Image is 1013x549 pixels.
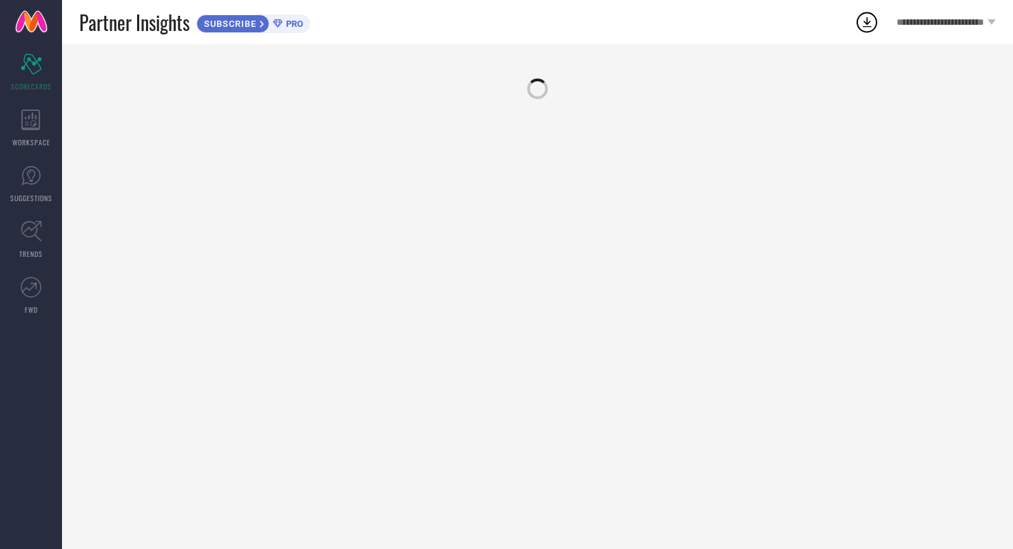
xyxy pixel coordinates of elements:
[855,10,879,34] div: Open download list
[10,193,52,203] span: SUGGESTIONS
[12,137,50,147] span: WORKSPACE
[25,304,38,315] span: FWD
[197,19,260,29] span: SUBSCRIBE
[79,8,190,37] span: Partner Insights
[11,81,52,92] span: SCORECARDS
[283,19,303,29] span: PRO
[196,11,310,33] a: SUBSCRIBEPRO
[19,249,43,259] span: TRENDS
